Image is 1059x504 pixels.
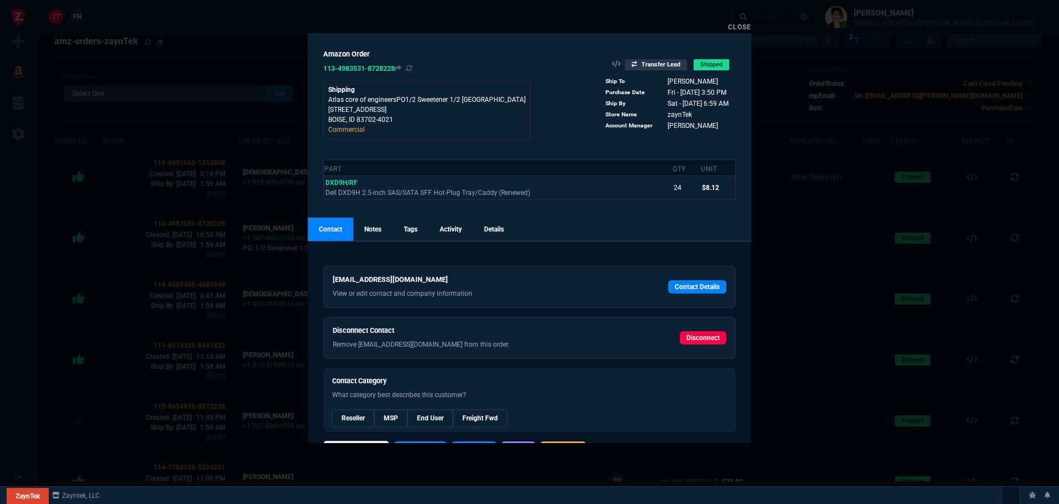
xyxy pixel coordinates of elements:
[668,280,726,294] a: Contact Details
[605,98,657,109] td: Ship By
[680,331,726,344] a: Disconnect
[605,87,657,98] td: Purchase Date
[728,23,751,31] a: Close
[328,95,526,105] p: Atlas core of engineersPO1/2 Sweetener 1/2 [GEOGRAPHIC_DATA]
[328,115,526,125] p: BOISE, ID 83702-4021
[625,59,687,70] span: Transfer Lead
[332,390,727,400] p: What category best describes this customer?
[332,377,727,385] h6: Contact Category
[700,176,735,199] td: $8.12
[668,78,718,85] span: Buyer Name
[374,409,408,427] a: --
[700,160,735,176] th: Unit
[353,218,393,241] a: Notes
[393,218,429,241] a: Tags
[328,105,526,115] p: [STREET_ADDRESS]
[408,409,453,427] a: --
[323,49,531,59] h5: Amazon Order
[605,109,736,120] tr: Rep assigned to this order
[308,218,353,241] a: Contact
[49,491,103,501] a: msbcCompanyName
[333,289,625,299] p: View or edit contact and company information
[473,218,515,241] a: Details
[328,125,526,135] p: Commercial
[333,275,625,284] h6: [EMAIL_ADDRESS][DOMAIN_NAME]
[672,176,700,199] td: 24
[605,120,657,131] td: Account Manager
[453,409,507,427] a: --
[325,188,670,198] p: Dell DXD9H 2.5-inch SAS/SATA SFF Hot-Plug Tray/Caddy (Renewed)
[333,326,625,335] h6: Disconnect Contact
[668,122,718,130] span: Rep assigned to this order
[332,409,374,427] a: --
[333,340,625,349] p: Remove [EMAIL_ADDRESS][DOMAIN_NAME] from this order.
[694,59,729,70] span: Shipped
[324,160,673,176] th: Part
[605,120,736,131] tr: Rep assigned to this order
[668,100,729,107] span: Latest Ship Date
[328,85,526,95] p: Shipping
[668,89,726,96] span: Date order was placed
[323,64,531,73] h6: 113-4983531-8728228
[325,179,358,187] span: DXD9H/RF
[605,76,736,87] tr: Buyer Name
[668,111,692,119] span: Rep assigned to this order
[605,76,657,87] td: Ship To
[605,87,736,98] tr: Date order was placed
[605,98,736,109] tr: Latest Ship Date
[429,218,473,241] a: Activity
[672,160,700,176] th: Qty
[605,109,657,120] td: Store Name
